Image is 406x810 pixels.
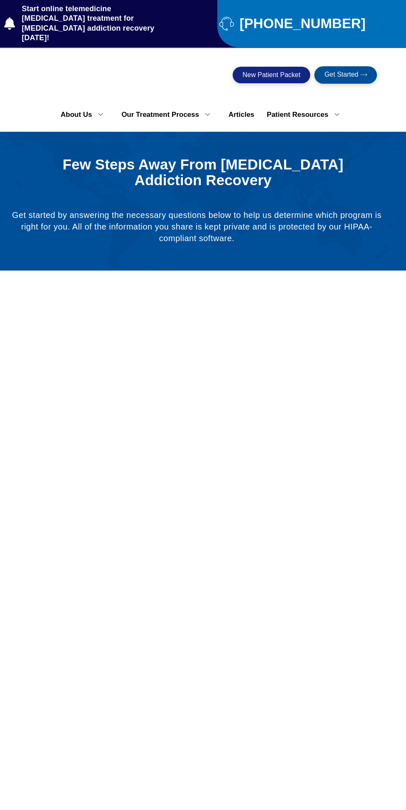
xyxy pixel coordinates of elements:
[324,71,358,79] span: Get Started
[29,157,377,189] h1: Few Steps Away From [MEDICAL_DATA] Addiction Recovery
[54,106,115,123] a: About Us
[219,16,402,31] a: [PHONE_NUMBER]
[222,106,260,123] a: Articles
[243,72,301,78] span: New Patient Packet
[20,4,175,43] span: Start online telemedicine [MEDICAL_DATA] treatment for [MEDICAL_DATA] addiction recovery [DATE]!
[314,66,377,84] a: Get Started
[115,106,222,123] a: Our Treatment Process
[4,4,175,43] a: Start online telemedicine [MEDICAL_DATA] treatment for [MEDICAL_DATA] addiction recovery [DATE]!
[8,209,385,244] p: Get started by answering the necessary questions below to help us determine which program is righ...
[233,67,311,83] a: New Patient Packet
[238,19,366,28] span: [PHONE_NUMBER]
[260,106,351,123] a: Patient Resources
